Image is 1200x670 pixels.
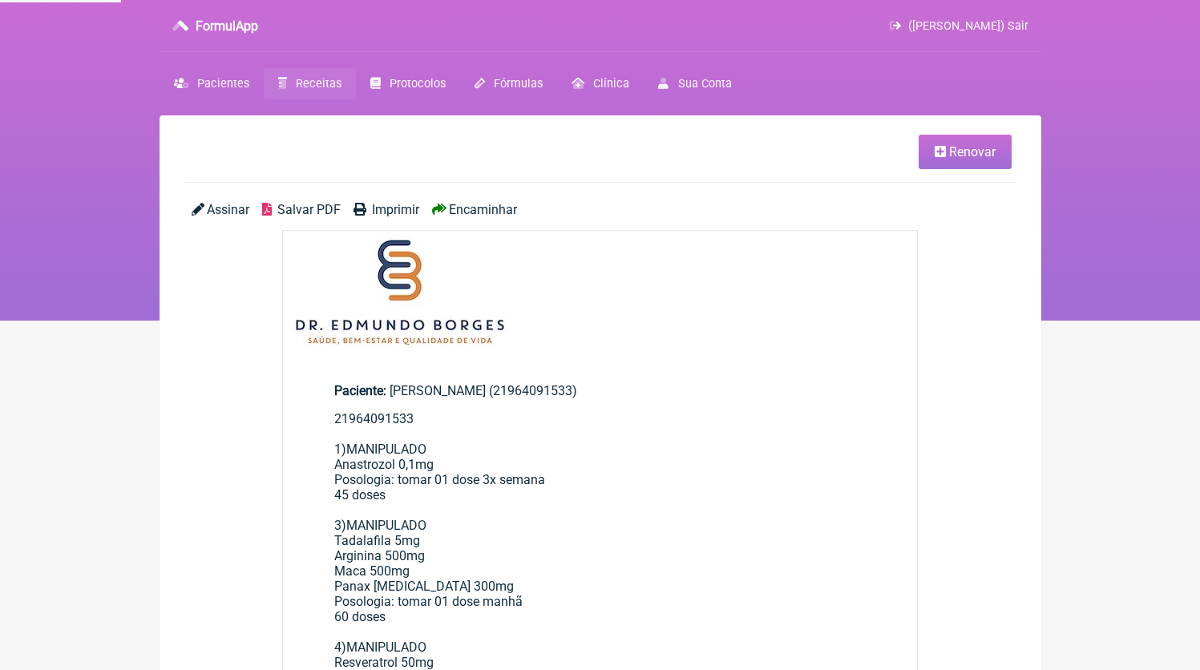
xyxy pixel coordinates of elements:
div: [PERSON_NAME] (21964091533) [334,383,867,398]
a: Protocolos [356,68,460,99]
span: Imprimir [372,202,419,217]
a: ([PERSON_NAME]) Sair [890,19,1028,33]
h3: FormulApp [196,18,258,34]
a: Renovar [919,135,1012,169]
span: Receitas [296,77,341,91]
a: Salvar PDF [262,202,341,217]
span: Fórmulas [494,77,543,91]
span: ([PERSON_NAME]) Sair [908,19,1028,33]
span: Assinar [207,202,249,217]
a: Fórmulas [460,68,557,99]
a: Sua Conta [644,68,745,99]
span: Pacientes [197,77,249,91]
img: 2Q== [283,231,516,354]
a: Receitas [264,68,356,99]
span: Clínica [593,77,629,91]
span: Sua Conta [678,77,732,91]
a: Encaminhar [432,202,517,217]
span: Encaminhar [449,202,517,217]
a: Assinar [192,202,249,217]
span: Paciente: [334,383,386,398]
span: Renovar [949,144,996,159]
a: Pacientes [160,68,264,99]
span: Protocolos [390,77,446,91]
a: Imprimir [354,202,419,217]
span: Salvar PDF [277,202,341,217]
a: Clínica [557,68,644,99]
